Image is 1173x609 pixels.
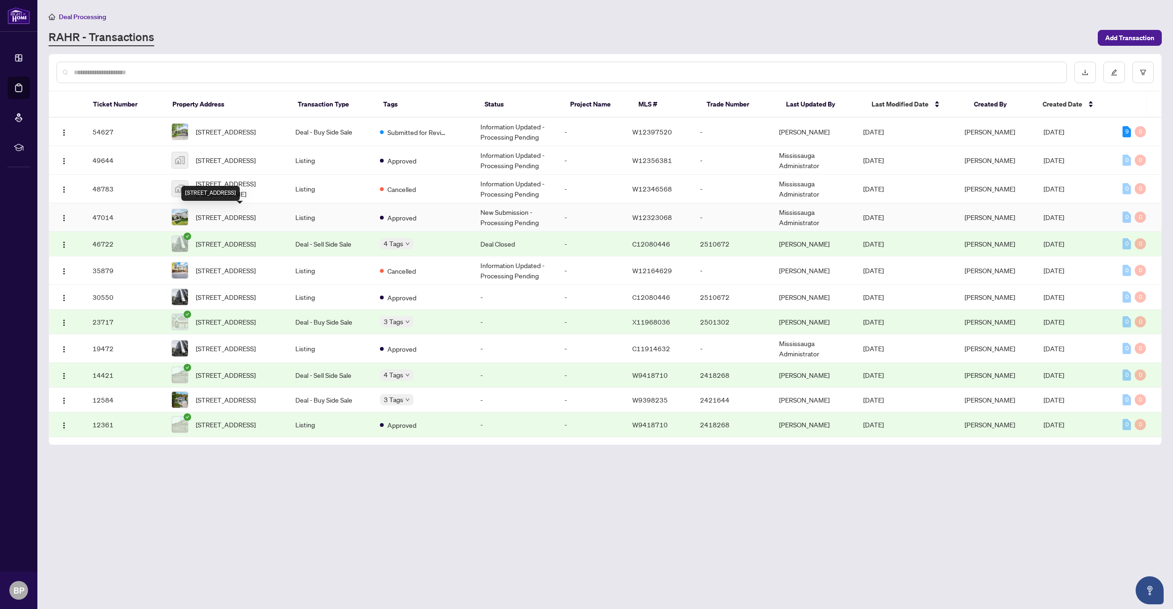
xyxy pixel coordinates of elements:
[693,285,772,310] td: 2510672
[196,370,256,380] span: [STREET_ADDRESS]
[1135,155,1146,166] div: 0
[1098,30,1162,46] button: Add Transaction
[60,422,68,429] img: Logo
[60,186,68,193] img: Logo
[772,388,856,412] td: [PERSON_NAME]
[85,256,164,285] td: 35879
[632,371,668,379] span: W9418710
[288,285,372,310] td: Listing
[1123,238,1131,249] div: 0
[1135,265,1146,276] div: 0
[85,334,164,363] td: 19472
[1132,62,1154,83] button: filter
[1123,419,1131,430] div: 0
[1044,156,1064,164] span: [DATE]
[1123,265,1131,276] div: 0
[772,363,856,388] td: [PERSON_NAME]
[384,238,403,249] span: 4 Tags
[965,371,1015,379] span: [PERSON_NAME]
[172,262,188,278] img: thumbnail-img
[184,364,191,371] span: check-circle
[288,334,372,363] td: Listing
[563,92,631,118] th: Project Name
[863,156,884,164] span: [DATE]
[965,213,1015,221] span: [PERSON_NAME]
[473,363,558,388] td: -
[1135,419,1146,430] div: 0
[1135,369,1146,381] div: 0
[632,127,672,136] span: W12397520
[172,181,188,197] img: thumbnail-img
[693,256,772,285] td: -
[196,212,256,222] span: [STREET_ADDRESS]
[288,203,372,232] td: Listing
[384,369,403,380] span: 4 Tags
[473,203,558,232] td: New Submission - Processing Pending
[557,232,625,256] td: -
[85,310,164,334] td: 23717
[772,256,856,285] td: [PERSON_NAME]
[288,363,372,388] td: Deal - Sell Side Sale
[863,240,884,248] span: [DATE]
[863,266,884,275] span: [DATE]
[1140,69,1146,76] span: filter
[165,92,290,118] th: Property Address
[57,341,72,356] button: Logo
[59,13,106,21] span: Deal Processing
[7,7,30,24] img: logo
[473,232,558,256] td: Deal Closed
[693,310,772,334] td: 2501302
[965,156,1015,164] span: [PERSON_NAME]
[779,92,864,118] th: Last Updated By
[557,285,625,310] td: -
[405,373,410,377] span: down
[632,344,670,353] span: C11914632
[772,146,856,175] td: Mississauga Administrator
[1135,238,1146,249] div: 0
[196,343,256,354] span: [STREET_ADDRESS]
[863,371,884,379] span: [DATE]
[965,420,1015,429] span: [PERSON_NAME]
[863,344,884,353] span: [DATE]
[387,344,416,354] span: Approved
[965,127,1015,136] span: [PERSON_NAME]
[57,181,72,196] button: Logo
[288,412,372,437] td: Listing
[557,412,625,437] td: -
[60,346,68,353] img: Logo
[1123,212,1131,223] div: 0
[693,388,772,412] td: 2421644
[14,584,24,597] span: BP
[965,318,1015,326] span: [PERSON_NAME]
[1044,293,1064,301] span: [DATE]
[772,285,856,310] td: [PERSON_NAME]
[57,153,72,168] button: Logo
[172,152,188,168] img: thumbnail-img
[557,363,625,388] td: -
[1103,62,1125,83] button: edit
[57,236,72,251] button: Logo
[473,285,558,310] td: -
[473,412,558,437] td: -
[772,412,856,437] td: [PERSON_NAME]
[384,316,403,327] span: 3 Tags
[60,157,68,165] img: Logo
[384,394,403,405] span: 3 Tags
[1135,343,1146,354] div: 0
[693,203,772,232] td: -
[288,256,372,285] td: Listing
[196,127,256,137] span: [STREET_ADDRESS]
[632,266,672,275] span: W12164629
[473,256,558,285] td: Information Updated - Processing Pending
[473,146,558,175] td: Information Updated - Processing Pending
[1123,126,1131,137] div: 9
[863,293,884,301] span: [DATE]
[60,372,68,380] img: Logo
[693,146,772,175] td: -
[1135,126,1146,137] div: 0
[557,256,625,285] td: -
[557,388,625,412] td: -
[57,263,72,278] button: Logo
[693,175,772,203] td: -
[632,318,670,326] span: X11968036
